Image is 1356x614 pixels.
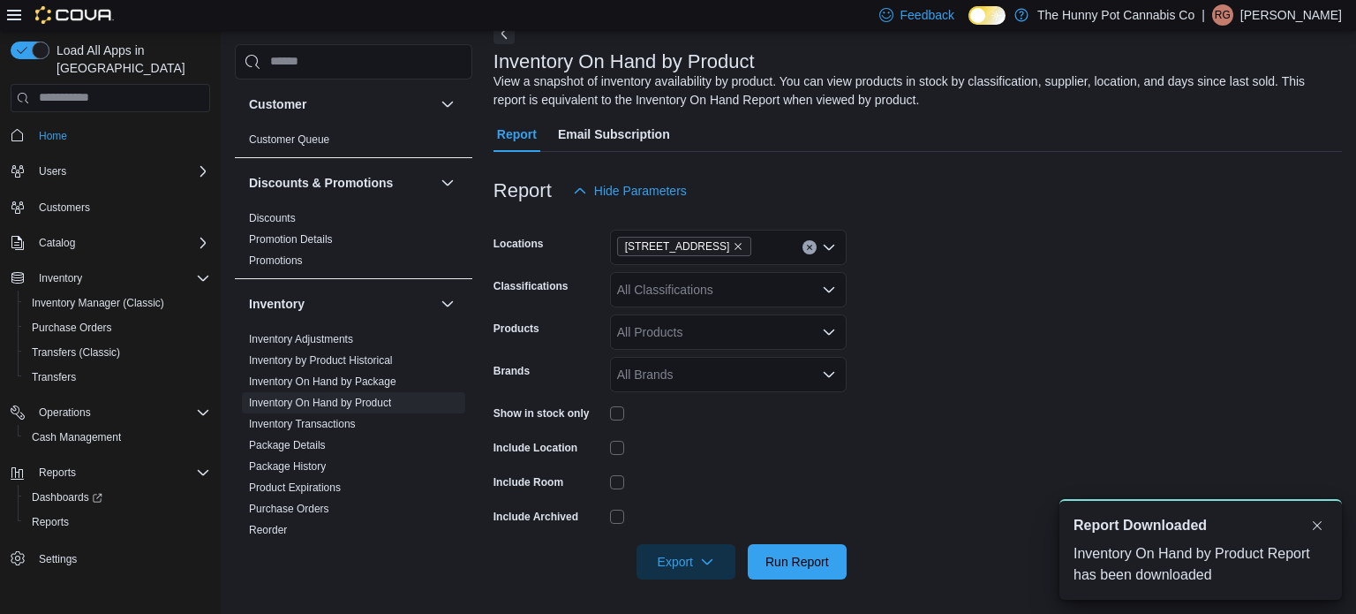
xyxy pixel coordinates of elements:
a: Dashboards [18,485,217,510]
div: Inventory On Hand by Product Report has been downloaded [1073,543,1328,586]
span: Home [39,129,67,143]
button: Reports [4,460,217,485]
button: Cash Management [18,425,217,450]
span: Transfers (Classic) [25,342,210,363]
p: The Hunny Pot Cannabis Co [1037,4,1194,26]
label: Show in stock only [493,406,590,421]
span: Users [39,164,66,178]
label: Products [493,322,539,336]
label: Include Room [493,475,563,489]
span: Purchase Orders [32,321,112,335]
span: Dashboards [32,490,102,504]
span: Package History [249,459,326,474]
input: Dark Mode [968,6,1006,25]
label: Include Location [493,441,577,455]
h3: Inventory [249,295,305,313]
span: Promotions [249,254,303,268]
span: Load All Apps in [GEOGRAPHIC_DATA] [49,42,210,77]
span: Customers [39,201,90,215]
button: Discounts & Promotions [249,174,433,192]
a: Inventory Transactions [249,418,356,430]
a: Inventory On Hand by Product [249,397,391,409]
span: Reports [39,466,76,480]
span: Inventory [39,271,82,285]
a: Inventory Adjustments [249,333,353,345]
button: Customers [4,194,217,220]
button: Catalog [4,231,217,255]
span: Reorder [249,523,287,537]
button: Catalog [32,232,82,254]
a: Product Expirations [249,481,341,494]
div: Customer [235,129,472,157]
button: Reports [18,510,217,534]
label: Brands [493,364,530,378]
span: Inventory On Hand by Product [249,396,391,410]
span: Users [32,161,210,182]
span: Product Expirations [249,481,341,495]
button: Remove 145 Silver Reign Dr from selection in this group [733,241,743,252]
button: Settings [4,545,217,571]
span: Inventory Adjustments [249,332,353,346]
span: Export [647,544,725,580]
label: Locations [493,237,544,251]
a: Purchase Orders [25,317,119,338]
span: Dashboards [25,487,210,508]
label: Include Archived [493,510,578,524]
span: Inventory Manager (Classic) [32,296,164,310]
a: Reports [25,512,76,533]
button: Run Report [748,544,847,580]
button: Home [4,123,217,148]
button: Export [637,544,735,580]
button: Hide Parameters [566,173,694,208]
button: Inventory [437,293,458,315]
span: 145 Silver Reign Dr [617,237,752,256]
button: Customer [437,94,458,115]
button: Open list of options [822,283,836,297]
span: Reports [25,512,210,533]
label: Classifications [493,279,569,293]
button: Transfers (Classic) [18,340,217,365]
span: Reports [32,515,69,529]
span: Report Downloaded [1073,515,1207,536]
a: Reorder [249,524,287,536]
p: | [1202,4,1205,26]
button: Open list of options [822,240,836,254]
a: Promotions [249,254,303,267]
span: Email Subscription [558,117,670,152]
a: Transfers (Classic) [25,342,127,363]
a: Package Details [249,439,326,451]
span: Settings [39,552,77,566]
button: Operations [4,400,217,425]
button: Inventory [32,268,89,289]
div: Inventory [235,329,472,569]
button: Users [4,159,217,184]
a: Home [32,125,74,147]
a: Purchase Orders [249,503,329,515]
span: Discounts [249,211,296,225]
a: Customers [32,197,97,218]
span: Catalog [32,232,210,254]
a: Promotion Details [249,233,333,246]
span: Operations [32,402,210,423]
a: Inventory On Hand by Package [249,375,396,388]
div: Notification [1073,515,1328,536]
span: Package Details [249,438,326,452]
p: [PERSON_NAME] [1240,4,1342,26]
div: View a snapshot of inventory availability by product. You can view products in stock by classific... [493,72,1333,110]
span: Run Report [765,553,829,571]
button: Open list of options [822,325,836,339]
span: Feedback [900,6,954,24]
span: [STREET_ADDRESS] [625,238,730,255]
a: Inventory by Product Historical [249,354,393,367]
a: Package History [249,460,326,473]
span: Purchase Orders [249,502,329,516]
h3: Discounts & Promotions [249,174,393,192]
span: Dark Mode [968,25,969,26]
button: Next [493,23,515,44]
a: Customer Queue [249,133,329,146]
span: Inventory Manager (Classic) [25,292,210,314]
img: Cova [35,6,114,24]
div: Ryckolos Griffiths [1212,4,1233,26]
span: Report [497,117,537,152]
span: Inventory Transactions [249,417,356,431]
